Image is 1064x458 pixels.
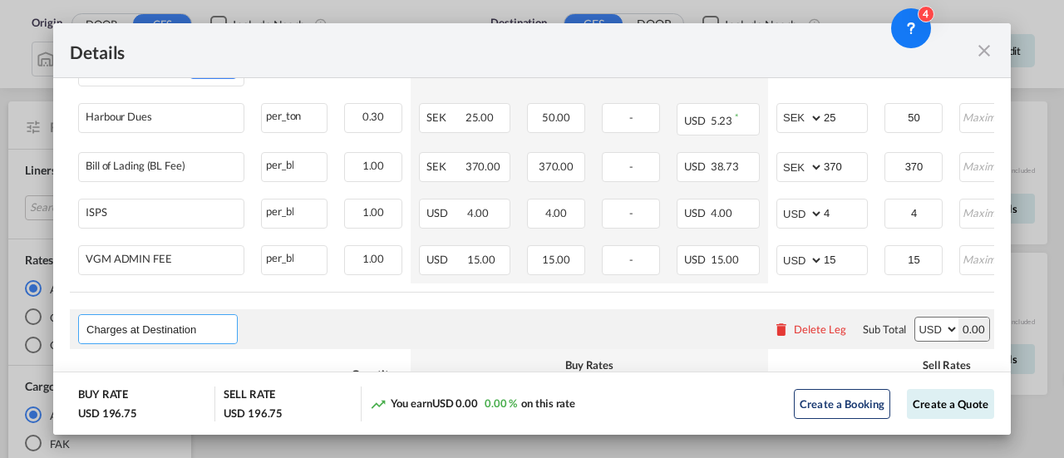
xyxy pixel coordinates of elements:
div: 0.00 [958,318,989,341]
button: Delete Leg [773,323,846,336]
span: - [629,253,633,266]
input: Minimum Amount [886,246,942,271]
span: 370.00 [465,160,500,173]
div: Harbour Dues [86,111,152,123]
span: USD [684,253,708,266]
input: Leg Name [86,317,237,342]
div: BUY RATE [78,387,128,406]
span: 38.73 [711,160,740,173]
span: 1.00 [362,205,385,219]
div: VGM ADMIN FEE [86,253,172,265]
md-icon: icon-delete [773,321,790,337]
div: Bill of Lading (BL Fee) [86,160,185,172]
span: - [629,206,633,219]
div: Quantity | Slab [344,367,402,396]
span: 4.00 [545,206,568,219]
md-dialog: Port of Loading ... [53,23,1011,436]
span: USD [426,206,465,219]
md-icon: icon-trending-up [370,396,387,412]
input: 370 [824,153,867,178]
span: 1.00 [362,159,385,172]
div: USD 196.75 [224,406,283,421]
div: Delete Leg [794,323,846,336]
sup: Minimum amount [735,111,738,122]
span: 15.00 [542,253,571,266]
div: You earn on this rate [370,396,576,413]
span: SEK [426,160,463,173]
input: 15 [824,246,867,271]
input: 4 [824,199,867,224]
div: Details [70,40,902,61]
span: USD [684,206,708,219]
button: Create a Quote [907,389,994,419]
span: USD [426,253,465,266]
div: per_bl [262,199,327,220]
span: 5.23 [711,114,733,127]
span: - [629,160,633,173]
div: USD 196.75 [78,406,137,421]
input: Minimum Amount [886,153,942,178]
input: Maximum Amount [961,153,1017,178]
span: 15.00 [467,253,496,266]
span: - [629,111,633,124]
input: Maximum Amount [961,199,1017,224]
input: Minimum Amount [886,104,942,129]
span: 0.30 [362,110,385,123]
span: 0.00 % [485,396,517,410]
input: Minimum Amount [886,199,942,224]
input: Maximum Amount [961,104,1017,129]
div: Buy Rates [419,357,760,372]
span: 50.00 [542,111,571,124]
span: 4.00 [711,206,733,219]
div: per_bl [262,246,327,267]
span: 4.00 [467,206,490,219]
span: SEK [426,111,463,124]
span: USD [684,160,708,173]
input: Maximum Amount [961,246,1017,271]
div: SELL RATE [224,387,275,406]
md-icon: icon-close fg-AAA8AD m-0 cursor [974,41,994,61]
div: ISPS [86,206,107,219]
span: USD 0.00 [432,396,478,410]
span: 370.00 [539,160,574,173]
span: USD [684,114,708,127]
div: per_bl [262,153,327,174]
div: Sub Total [863,322,906,337]
input: 25 [824,104,867,129]
button: Create a Booking [794,389,890,419]
div: per_ton [262,104,327,125]
span: 25.00 [465,111,495,124]
span: 15.00 [711,253,740,266]
span: 1.00 [362,252,385,265]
